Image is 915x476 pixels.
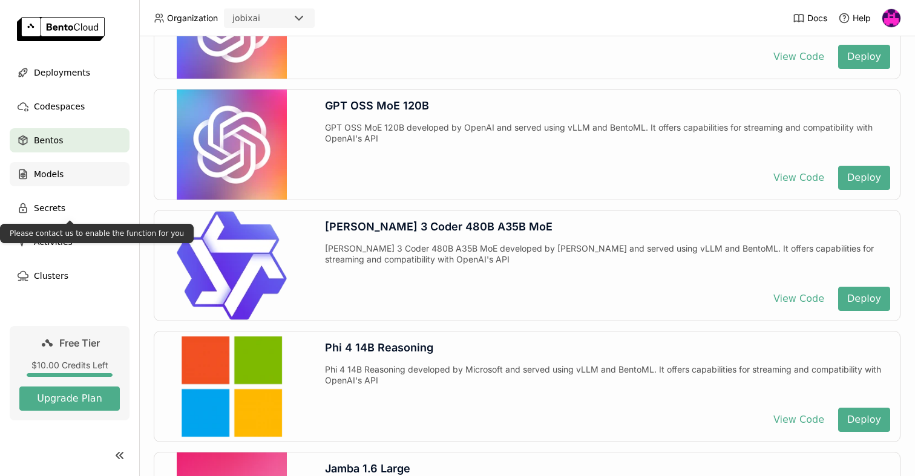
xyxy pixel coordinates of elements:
a: Free Tier$10.00 Credits LeftUpgrade Plan [10,326,130,420]
a: Models [10,162,130,186]
img: Qwen 3 Coder 480B A35B MoE [177,210,287,321]
span: Bentos [34,133,63,148]
button: Deploy [838,166,890,190]
div: jobixai [232,12,260,24]
button: Upgrade Plan [19,386,120,411]
div: Help [838,12,871,24]
div: [PERSON_NAME] 3 Coder 480B A35B MoE [325,220,890,233]
span: Organization [167,13,218,24]
div: Jamba 1.6 Large [325,462,890,475]
button: Deploy [838,408,890,432]
div: Phi 4 14B Reasoning [325,341,890,354]
span: Docs [807,13,827,24]
span: Help [853,13,871,24]
span: Deployments [34,65,90,80]
div: GPT OSS MoE 120B [325,99,890,112]
span: Models [34,167,64,181]
button: Deploy [838,45,890,69]
div: [PERSON_NAME] 3 Coder 480B A35B MoE developed by [PERSON_NAME] and served using vLLM and BentoML.... [325,243,890,277]
div: $10.00 Credits Left [19,360,120,371]
a: Secrets [10,196,130,220]
div: Phi 4 14B Reasoning developed by Microsoft and served using vLLM and BentoML. It offers capabilit... [325,364,890,398]
input: Selected jobixai. [261,13,263,25]
button: View Code [764,287,833,311]
span: Free Tier [59,337,100,349]
img: logo [17,17,105,41]
span: Codespaces [34,99,85,114]
a: Clusters [10,264,130,288]
button: View Code [764,166,833,190]
a: Bentos [10,128,130,152]
button: View Code [764,408,833,432]
a: Docs [793,12,827,24]
span: Clusters [34,269,68,283]
span: Secrets [34,201,65,215]
img: Phi 4 14B Reasoning [177,331,287,442]
a: Codespaces [10,94,130,119]
button: View Code [764,45,833,69]
div: GPT OSS MoE 120B developed by OpenAI and served using vLLM and BentoML. It offers capabilities fo... [325,122,890,156]
img: GPT OSS MoE 120B [177,90,287,200]
a: Deployments [10,60,130,85]
button: Deploy [838,287,890,311]
img: eitan bronfman [882,9,900,27]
